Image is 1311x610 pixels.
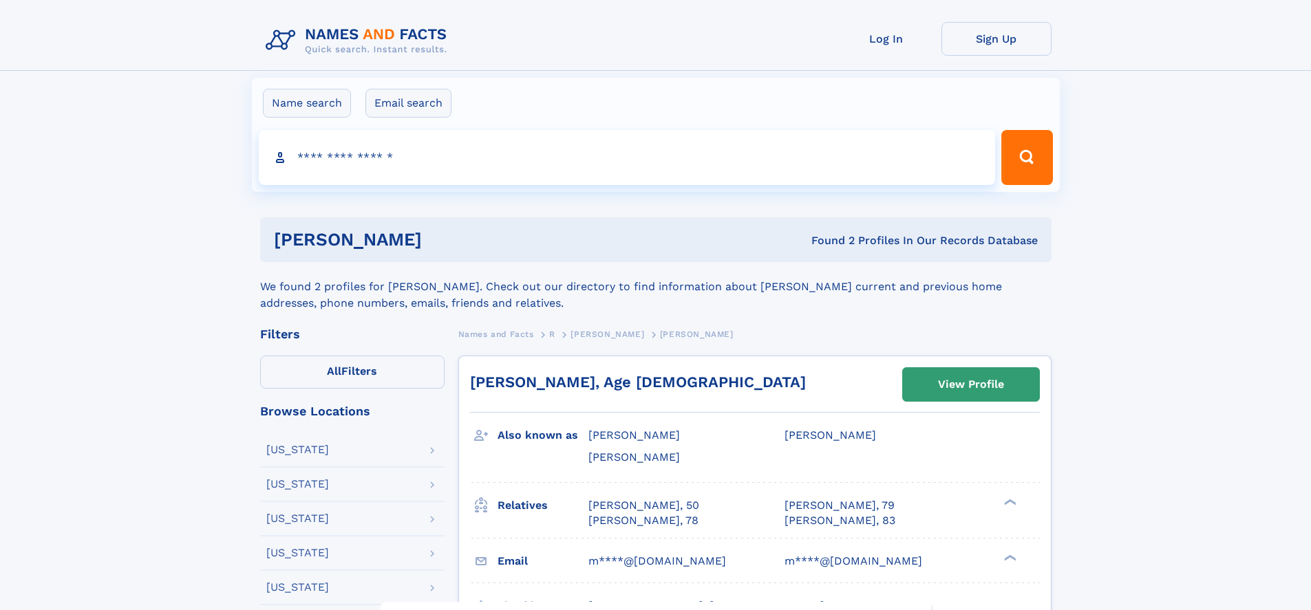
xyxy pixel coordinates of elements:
h3: Also known as [498,424,588,447]
span: [PERSON_NAME] [660,329,734,339]
a: [PERSON_NAME], 83 [785,513,895,528]
label: Filters [260,356,445,389]
a: Log In [831,22,941,56]
span: [PERSON_NAME] [785,428,876,442]
a: [PERSON_NAME], Age [DEMOGRAPHIC_DATA] [470,373,806,391]
a: [PERSON_NAME], 50 [588,498,699,513]
label: Name search [263,89,351,118]
div: View Profile [938,369,1004,400]
div: Filters [260,328,445,340]
span: [PERSON_NAME] [588,450,680,464]
h3: Email [498,549,588,573]
a: [PERSON_NAME], 79 [785,498,895,513]
a: Sign Up [941,22,1052,56]
a: View Profile [903,368,1039,401]
img: Logo Names and Facts [260,22,458,59]
span: All [327,364,341,378]
h3: Relatives [498,494,588,517]
div: [US_STATE] [266,444,329,455]
a: [PERSON_NAME], 78 [588,513,699,528]
label: Email search [365,89,451,118]
span: [PERSON_NAME] [571,329,644,339]
div: [US_STATE] [266,513,329,524]
div: [US_STATE] [266,479,329,490]
a: Names and Facts [458,325,534,342]
div: [US_STATE] [266,582,329,593]
button: Search Button [1001,130,1052,185]
h1: [PERSON_NAME] [274,231,617,248]
a: [PERSON_NAME] [571,325,644,342]
a: R [549,325,555,342]
div: ❯ [1001,497,1017,506]
span: R [549,329,555,339]
span: [PERSON_NAME] [588,428,680,442]
div: Found 2 Profiles In Our Records Database [617,233,1038,248]
div: We found 2 profiles for [PERSON_NAME]. Check out our directory to find information about [PERSON_... [260,262,1052,312]
div: ❯ [1001,553,1017,562]
div: Browse Locations [260,405,445,417]
div: [US_STATE] [266,547,329,558]
input: search input [259,130,996,185]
